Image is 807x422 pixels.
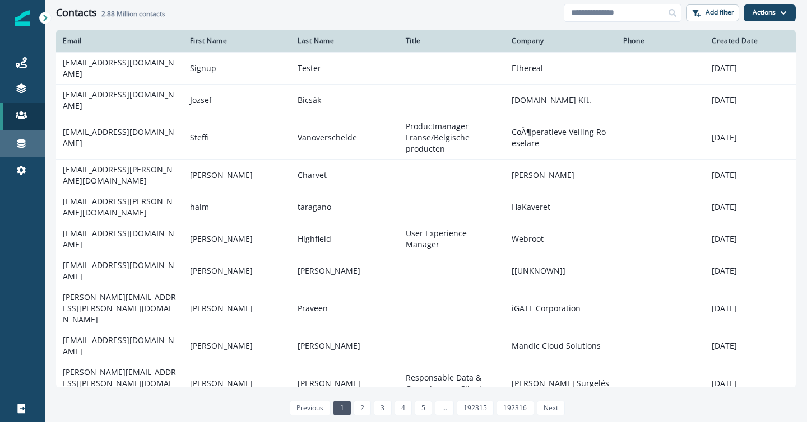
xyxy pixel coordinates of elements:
a: Page 4 [395,401,412,415]
div: Email [63,36,177,45]
a: [EMAIL_ADDRESS][DOMAIN_NAME][PERSON_NAME][PERSON_NAME]Mandic Cloud Solutions[DATE] [56,330,796,362]
a: Page 5 [415,401,432,415]
td: [EMAIL_ADDRESS][DOMAIN_NAME] [56,84,183,116]
p: [DATE] [712,265,789,276]
td: Bicsák [291,84,399,116]
td: [PERSON_NAME] [183,330,291,362]
td: [DOMAIN_NAME] Kft. [505,84,616,116]
td: Vanoverschelde [291,116,399,159]
h2: contacts [101,10,165,18]
a: Page 3 [374,401,391,415]
td: taragano [291,191,399,223]
div: Company [512,36,610,45]
button: Actions [744,4,796,21]
td: [PERSON_NAME] [183,362,291,405]
td: [EMAIL_ADDRESS][PERSON_NAME][DOMAIN_NAME] [56,191,183,223]
a: [EMAIL_ADDRESS][DOMAIN_NAME][PERSON_NAME][PERSON_NAME][[UNKNOWN]][DATE] [56,255,796,287]
a: [PERSON_NAME][EMAIL_ADDRESS][PERSON_NAME][DOMAIN_NAME][PERSON_NAME][PERSON_NAME]Responsable Data ... [56,362,796,405]
a: Page 192316 [497,401,534,415]
p: [DATE] [712,378,789,389]
p: [DATE] [712,340,789,351]
div: First Name [190,36,285,45]
td: [PERSON_NAME] Surgelés [505,362,616,405]
td: HaKaveret [505,191,616,223]
td: [PERSON_NAME] [291,255,399,287]
h1: Contacts [56,7,97,19]
p: Responsable Data & Connaissance Clients [406,372,499,395]
td: [EMAIL_ADDRESS][DOMAIN_NAME] [56,116,183,159]
td: Charvet [291,159,399,191]
a: Jump forward [435,401,453,415]
td: [PERSON_NAME] [291,362,399,405]
a: [EMAIL_ADDRESS][PERSON_NAME][DOMAIN_NAME]haimtaraganoHaKaveret[DATE] [56,191,796,223]
td: [PERSON_NAME] [183,159,291,191]
td: [PERSON_NAME] [183,255,291,287]
p: [DATE] [712,95,789,106]
a: Next page [537,401,565,415]
td: [[UNKNOWN]] [505,255,616,287]
td: [PERSON_NAME] [505,159,616,191]
td: iGATE Corporation [505,287,616,330]
td: Webroot [505,223,616,255]
td: Ethereal [505,52,616,84]
a: [EMAIL_ADDRESS][DOMAIN_NAME]JozsefBicsák[DOMAIN_NAME] Kft.[DATE] [56,84,796,116]
td: Signup [183,52,291,84]
p: User Experience Manager [406,228,499,250]
div: Title [406,36,499,45]
a: [EMAIL_ADDRESS][DOMAIN_NAME]SignupTesterEthereal[DATE] [56,52,796,84]
span: 2.88 Million [101,9,137,18]
img: Inflection [15,10,30,26]
a: [PERSON_NAME][EMAIL_ADDRESS][PERSON_NAME][DOMAIN_NAME][PERSON_NAME]PraveeniGATE Corporation[DATE] [56,287,796,330]
td: [PERSON_NAME][EMAIL_ADDRESS][PERSON_NAME][DOMAIN_NAME] [56,287,183,330]
button: Add filter [686,4,739,21]
div: Created Date [712,36,789,45]
p: Productmanager Franse/Belgische producten [406,121,499,154]
p: [DATE] [712,233,789,245]
p: [DATE] [712,63,789,74]
p: [DATE] [712,303,789,314]
td: [PERSON_NAME] [183,223,291,255]
ul: Pagination [287,401,565,415]
td: haim [183,191,291,223]
div: Last Name [298,36,392,45]
td: [EMAIL_ADDRESS][DOMAIN_NAME] [56,330,183,362]
td: [EMAIL_ADDRESS][DOMAIN_NAME] [56,223,183,255]
a: Page 192315 [457,401,494,415]
a: [EMAIL_ADDRESS][DOMAIN_NAME][PERSON_NAME]HighfieldUser Experience ManagerWebroot[DATE] [56,223,796,255]
a: [EMAIL_ADDRESS][DOMAIN_NAME]SteffiVanoverscheldeProductmanager Franse/Belgische productenCoÃ¶pera... [56,116,796,159]
a: [EMAIL_ADDRESS][PERSON_NAME][DOMAIN_NAME][PERSON_NAME]Charvet[PERSON_NAME][DATE] [56,159,796,191]
p: [DATE] [712,132,789,143]
td: [PERSON_NAME][EMAIL_ADDRESS][PERSON_NAME][DOMAIN_NAME] [56,362,183,405]
td: CoÃ¶peratieve Veiling Roeselare [505,116,616,159]
td: Praveen [291,287,399,330]
td: Tester [291,52,399,84]
td: [PERSON_NAME] [291,330,399,362]
td: [PERSON_NAME] [183,287,291,330]
td: Mandic Cloud Solutions [505,330,616,362]
td: Jozsef [183,84,291,116]
p: [DATE] [712,201,789,213]
a: Page 1 is your current page [333,401,351,415]
p: Add filter [706,8,734,16]
td: [EMAIL_ADDRESS][PERSON_NAME][DOMAIN_NAME] [56,159,183,191]
a: Page 2 [354,401,371,415]
p: [DATE] [712,170,789,181]
td: [EMAIL_ADDRESS][DOMAIN_NAME] [56,52,183,84]
td: [EMAIL_ADDRESS][DOMAIN_NAME] [56,255,183,287]
td: Steffi [183,116,291,159]
div: Phone [623,36,698,45]
td: Highfield [291,223,399,255]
